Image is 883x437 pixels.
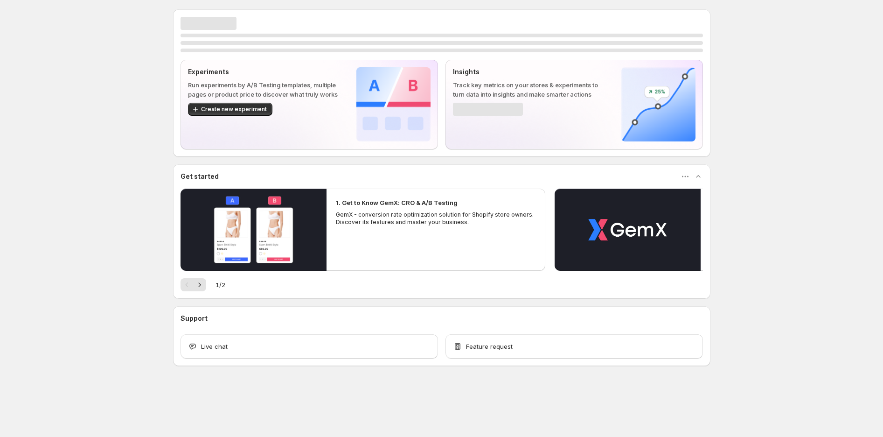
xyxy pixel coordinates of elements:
button: Play video [181,189,327,271]
button: Create new experiment [188,103,272,116]
h3: Get started [181,172,219,181]
p: Insights [453,67,606,77]
span: Create new experiment [201,106,267,113]
p: Track key metrics on your stores & experiments to turn data into insights and make smarter actions [453,80,606,99]
p: Run experiments by A/B Testing templates, multiple pages or product price to discover what truly ... [188,80,341,99]
p: GemX - conversion rate optimization solution for Shopify store owners. Discover its features and ... [336,211,536,226]
img: Experiments [356,67,431,141]
nav: Pagination [181,278,206,291]
span: Live chat [201,342,228,351]
span: 1 / 2 [216,280,225,289]
button: Next [193,278,206,291]
span: Feature request [466,342,513,351]
button: Play video [555,189,701,271]
p: Experiments [188,67,341,77]
h2: 1. Get to Know GemX: CRO & A/B Testing [336,198,458,207]
img: Insights [621,67,695,141]
h3: Support [181,314,208,323]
